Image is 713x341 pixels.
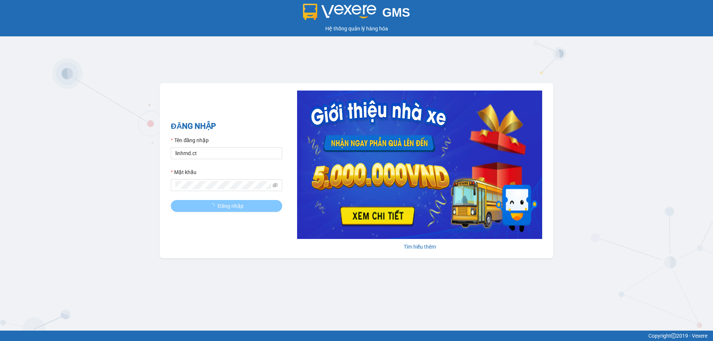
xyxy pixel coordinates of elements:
[171,120,282,132] h2: ĐĂNG NHẬP
[209,203,218,209] span: loading
[2,24,711,33] div: Hệ thống quản lý hàng hóa
[6,332,707,340] div: Copyright 2019 - Vexere
[382,6,410,19] span: GMS
[303,11,410,17] a: GMS
[171,200,282,212] button: Đăng nhập
[671,333,676,338] span: copyright
[218,202,244,210] span: Đăng nhập
[171,168,196,176] label: Mật khẩu
[297,243,542,251] div: Tìm hiểu thêm
[171,147,282,159] input: Tên đăng nhập
[303,4,377,20] img: logo 2
[175,181,271,189] input: Mật khẩu
[297,91,542,239] img: banner-0
[273,183,278,188] span: eye-invisible
[171,136,209,144] label: Tên đăng nhập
